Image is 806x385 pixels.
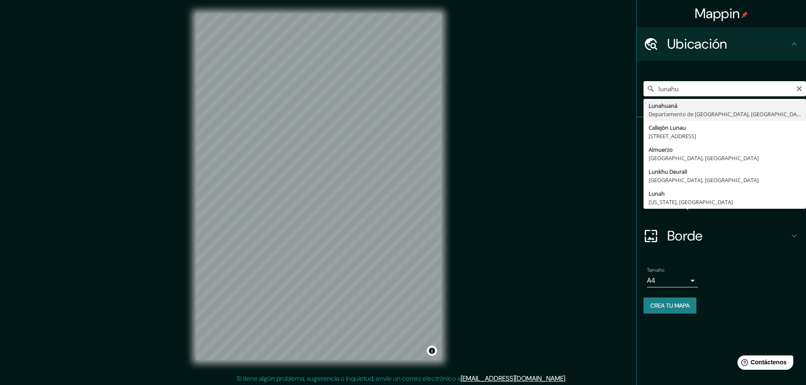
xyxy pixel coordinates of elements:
div: Borde [637,219,806,253]
font: Tamaño [647,267,664,273]
iframe: Lanzador de widgets de ayuda [731,352,797,376]
canvas: Mapa [196,14,441,360]
font: Callejón Lunau [649,124,686,131]
font: Lunah [649,190,665,197]
font: Ubicación [667,35,727,53]
font: Si tiene algún problema, sugerencia o inquietud, envíe un correo electrónico a [237,374,461,383]
font: [US_STATE], [GEOGRAPHIC_DATA] [649,198,733,206]
div: Disposición [637,185,806,219]
font: Lunkhu Deurali [649,168,687,175]
font: [STREET_ADDRESS] [649,132,696,140]
button: Crea tu mapa [644,298,696,314]
button: Claro [796,84,803,92]
font: Lunahuaná [649,102,677,109]
font: [GEOGRAPHIC_DATA], [GEOGRAPHIC_DATA] [649,154,759,162]
div: Ubicación [637,27,806,61]
font: Crea tu mapa [650,302,690,309]
input: Elige tu ciudad o zona [644,81,806,96]
font: Departamento de [GEOGRAPHIC_DATA], [GEOGRAPHIC_DATA] [649,110,805,118]
div: Estilo [637,151,806,185]
font: Almuerzo [649,146,673,153]
font: [GEOGRAPHIC_DATA], [GEOGRAPHIC_DATA] [649,176,759,184]
button: Activar o desactivar atribución [427,346,437,356]
div: A4 [647,274,698,287]
font: . [567,374,568,383]
font: A4 [647,276,655,285]
div: Patas [637,117,806,151]
a: [EMAIL_ADDRESS][DOMAIN_NAME] [461,374,565,383]
font: Borde [667,227,703,245]
img: pin-icon.png [741,11,748,18]
font: . [568,374,569,383]
font: Mappin [695,5,740,22]
font: . [565,374,567,383]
